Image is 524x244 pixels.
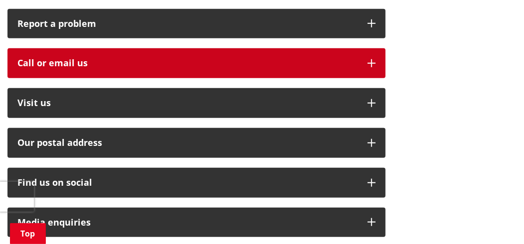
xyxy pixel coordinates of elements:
[17,178,358,188] div: Find us on social
[7,208,386,238] button: Media enquiries
[478,202,514,238] iframe: Messenger Launcher
[10,223,46,244] a: Top
[17,58,358,68] div: Call or email us
[17,138,358,148] h2: Our postal address
[7,9,386,39] button: Report a problem
[7,48,386,78] button: Call or email us
[7,88,386,118] button: Visit us
[17,19,358,29] p: Report a problem
[17,218,358,228] div: Media enquiries
[17,98,358,108] p: Visit us
[7,128,386,158] button: Our postal address
[7,168,386,198] button: Find us on social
